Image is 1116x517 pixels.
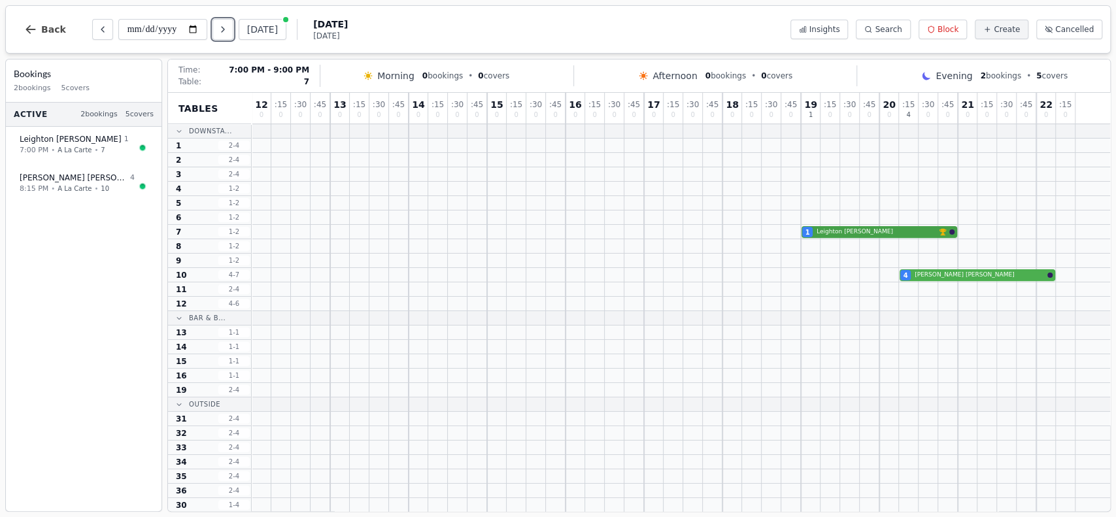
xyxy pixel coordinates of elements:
span: 14 [412,100,424,109]
span: 0 [495,112,499,118]
button: Insights [790,20,849,39]
span: • [51,145,55,155]
span: 0 [769,112,773,118]
span: : 15 [510,101,522,108]
span: 10 [101,184,109,193]
span: 35 [176,471,187,482]
span: 22 [1040,100,1052,109]
span: 7:00 PM [20,145,48,156]
span: 0 [690,112,694,118]
span: 8:15 PM [20,184,48,195]
span: 0 [945,112,949,118]
span: 16 [569,100,581,109]
span: covers [1036,71,1068,81]
span: 14 [176,342,187,352]
span: 19 [804,100,817,109]
button: Cancelled [1036,20,1102,39]
span: 34 [176,457,187,467]
span: : 15 [981,101,993,108]
span: • [751,71,756,81]
span: 0 [730,112,734,118]
span: 1 - 2 [218,184,250,193]
span: 19 [176,385,187,395]
span: 0 [298,112,302,118]
span: 6 [176,212,181,223]
button: [DATE] [239,19,286,40]
span: • [468,71,473,81]
span: 2 bookings [80,109,118,120]
span: : 30 [843,101,856,108]
span: 0 [422,71,428,80]
span: Cancelled [1055,24,1094,35]
span: Tables [178,102,218,115]
span: bookings [705,71,746,81]
button: Back [14,14,76,45]
span: 1 - 4 [218,500,250,510]
span: : 30 [922,101,934,108]
span: [DATE] [313,18,348,31]
span: 0 [671,112,675,118]
span: 5 covers [126,109,154,120]
span: 0 [1063,112,1067,118]
span: [DATE] [313,31,348,41]
span: 15 [490,100,503,109]
span: : 30 [686,101,699,108]
span: : 45 [706,101,719,108]
button: Previous day [92,19,113,40]
span: 0 [788,112,792,118]
span: : 30 [608,101,620,108]
span: 0 [1044,112,1048,118]
span: 0 [966,112,970,118]
span: 18 [726,100,738,109]
span: 17 [647,100,660,109]
span: 2 - 4 [218,428,250,438]
span: 4 [176,184,181,194]
span: 0 [887,112,891,118]
span: 1 [809,112,813,118]
span: 0 [592,112,596,118]
span: 1 - 1 [218,356,250,366]
span: A La Carte [58,184,92,193]
span: 1 - 2 [218,227,250,237]
span: Downsta... [189,126,232,136]
span: : 30 [451,101,464,108]
span: 0 [847,112,851,118]
span: 1 [176,141,181,151]
span: 20 [883,100,895,109]
span: [PERSON_NAME] [PERSON_NAME] [915,271,1045,280]
span: : 15 [431,101,444,108]
span: : 15 [353,101,365,108]
span: 2 - 4 [218,155,250,165]
span: 0 [828,112,832,118]
span: : 45 [392,101,405,108]
span: 30 [176,500,187,510]
span: 11 [176,284,187,295]
span: Leighton [PERSON_NAME] [817,227,936,237]
span: 0 [761,71,766,80]
span: 13 [333,100,346,109]
span: 2 - 4 [218,486,250,495]
span: Afternoon [652,69,697,82]
span: : 15 [667,101,679,108]
span: : 15 [745,101,758,108]
span: 1 - 2 [218,212,250,222]
span: 2 [980,71,985,80]
span: 4 - 7 [218,270,250,280]
span: bookings [422,71,463,81]
span: bookings [980,71,1021,81]
span: 2 - 4 [218,141,250,150]
span: 3 [176,169,181,180]
span: 5 covers [61,83,90,94]
span: 0 [396,112,400,118]
span: Outside [189,399,220,409]
span: 2 - 4 [218,457,250,467]
span: 15 [176,356,187,367]
span: Back [41,25,66,34]
span: 0 [632,112,635,118]
span: : 45 [1020,101,1032,108]
span: Morning [377,69,414,82]
span: 7 [304,76,309,87]
span: 0 [338,112,342,118]
span: Insights [809,24,840,35]
span: • [94,145,98,155]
